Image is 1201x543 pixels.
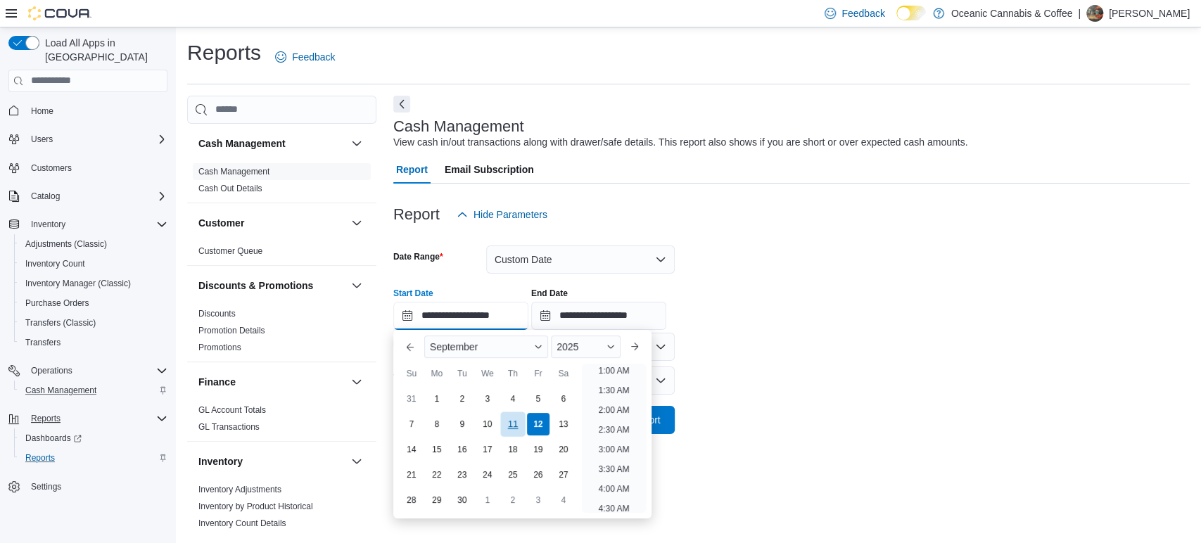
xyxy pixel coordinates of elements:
[198,404,266,416] span: GL Account Totals
[348,373,365,390] button: Finance
[198,216,345,230] button: Customer
[426,464,448,486] div: day-22
[25,258,85,269] span: Inventory Count
[1109,5,1190,22] p: [PERSON_NAME]
[348,215,365,231] button: Customer
[3,186,173,206] button: Catalog
[502,362,524,385] div: Th
[393,251,443,262] label: Date Range
[500,411,525,436] div: day-11
[426,438,448,461] div: day-15
[198,421,260,433] span: GL Transactions
[198,183,262,194] span: Cash Out Details
[198,246,262,256] a: Customer Queue
[269,43,341,71] a: Feedback
[502,489,524,511] div: day-2
[552,362,575,385] div: Sa
[348,453,365,470] button: Inventory
[476,413,499,435] div: day-10
[3,158,173,178] button: Customers
[426,362,448,385] div: Mo
[592,382,635,399] li: 1:30 AM
[1078,5,1081,22] p: |
[430,341,478,352] span: September
[451,464,474,486] div: day-23
[474,207,547,222] span: Hide Parameters
[198,518,286,528] a: Inventory Count Details
[198,485,281,494] a: Inventory Adjustments
[3,215,173,234] button: Inventory
[527,438,549,461] div: day-19
[292,50,335,64] span: Feedback
[486,245,675,274] button: Custom Date
[31,365,72,376] span: Operations
[198,308,236,319] span: Discounts
[3,409,173,428] button: Reports
[592,461,635,478] li: 3:30 AM
[198,342,241,353] span: Promotions
[527,388,549,410] div: day-5
[3,361,173,381] button: Operations
[25,337,61,348] span: Transfers
[451,489,474,511] div: day-30
[25,385,96,396] span: Cash Management
[3,476,173,497] button: Settings
[393,135,968,150] div: View cash in/out transactions along with drawer/safe details. This report also shows if you are s...
[396,155,428,184] span: Report
[8,95,167,534] nav: Complex example
[198,184,262,193] a: Cash Out Details
[198,325,265,336] span: Promotion Details
[198,501,313,512] span: Inventory by Product Historical
[31,481,61,492] span: Settings
[25,188,167,205] span: Catalog
[393,302,528,330] input: Press the down key to enter a popover containing a calendar. Press the escape key to close the po...
[198,166,269,177] span: Cash Management
[3,101,173,121] button: Home
[393,96,410,113] button: Next
[198,518,286,529] span: Inventory Count Details
[198,375,236,389] h3: Finance
[198,375,345,389] button: Finance
[14,381,173,400] button: Cash Management
[592,441,635,458] li: 3:00 AM
[187,163,376,203] div: Cash Management
[198,216,244,230] h3: Customer
[198,167,269,177] a: Cash Management
[20,275,167,292] span: Inventory Manager (Classic)
[20,314,167,331] span: Transfers (Classic)
[400,489,423,511] div: day-28
[198,502,313,511] a: Inventory by Product Historical
[14,428,173,448] a: Dashboards
[31,191,60,202] span: Catalog
[20,382,102,399] a: Cash Management
[400,413,423,435] div: day-7
[31,162,72,174] span: Customers
[896,20,897,21] span: Dark Mode
[187,305,376,362] div: Discounts & Promotions
[39,36,167,64] span: Load All Apps in [GEOGRAPHIC_DATA]
[25,317,96,328] span: Transfers (Classic)
[198,454,243,468] h3: Inventory
[476,362,499,385] div: We
[655,341,666,352] button: Open list of options
[655,375,666,386] button: Open list of options
[25,238,107,250] span: Adjustments (Classic)
[400,464,423,486] div: day-21
[14,293,173,313] button: Purchase Orders
[531,302,666,330] input: Press the down key to open a popover containing a calendar.
[25,362,167,379] span: Operations
[31,134,53,145] span: Users
[951,5,1073,22] p: Oceanic Cannabis & Coffee
[592,402,635,419] li: 2:00 AM
[20,236,113,253] a: Adjustments (Classic)
[552,388,575,410] div: day-6
[198,245,262,257] span: Customer Queue
[399,336,421,358] button: Previous Month
[20,275,136,292] a: Inventory Manager (Classic)
[476,388,499,410] div: day-3
[445,155,534,184] span: Email Subscription
[25,188,65,205] button: Catalog
[25,298,89,309] span: Purchase Orders
[198,279,313,293] h3: Discounts & Promotions
[476,464,499,486] div: day-24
